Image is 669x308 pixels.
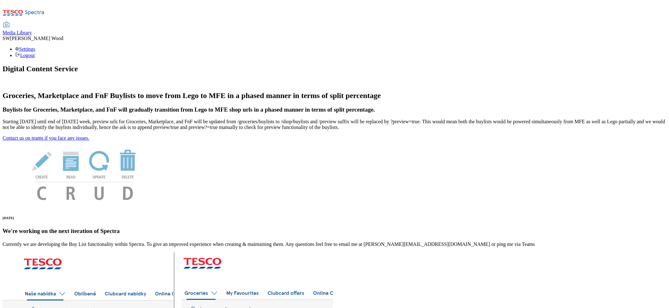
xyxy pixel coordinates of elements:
[3,91,666,100] h2: Groceries, Marketplace and FnF Buylists to move from Lego to MFE in a phased manner in terms of s...
[3,119,666,130] p: Starting [DATE] until end of [DATE] week, preview urls for Groceries, Marketplace, and FnF will b...
[3,228,666,235] h3: We're working on the next iteration of Spectra
[15,46,35,52] a: Settings
[3,141,167,207] img: News Image
[3,65,666,73] h1: Digital Content Service
[15,53,35,58] a: Logout
[10,36,63,41] span: [PERSON_NAME] Wood
[3,216,666,220] h6: [DATE]
[3,36,10,41] span: SW
[3,30,32,35] span: Media Library
[3,22,32,36] a: Media Library
[3,135,89,141] a: Contact us on teams if you face any issues.
[3,241,666,247] p: Currently we are developing the Buy List functionality within Spectra. To give an improved experi...
[3,106,666,113] h3: Buylists for Groceries, Marketplace, and FnF will gradually transition from Lego to MFE shop urls...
